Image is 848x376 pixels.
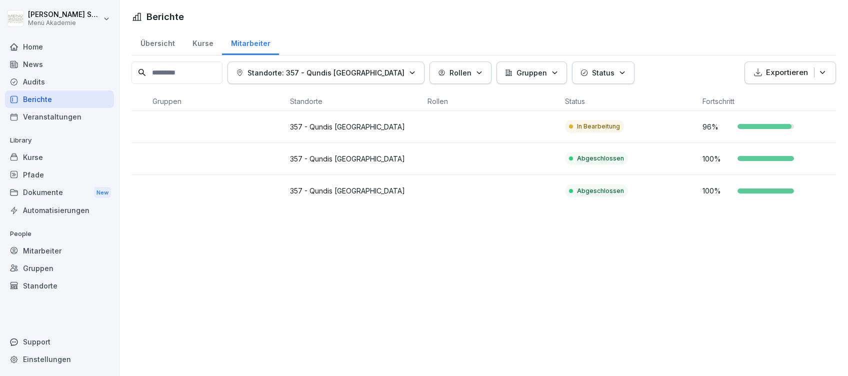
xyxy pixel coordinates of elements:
button: Gruppen [496,61,567,84]
p: 357 - Qundis [GEOGRAPHIC_DATA] [290,185,419,196]
p: 357 - Qundis [GEOGRAPHIC_DATA] [290,121,419,132]
p: Abgeschlossen [577,154,624,163]
a: Einstellungen [5,350,114,368]
p: 96 % [702,121,732,132]
a: Kurse [183,29,222,55]
a: Übersicht [131,29,183,55]
th: Fortschritt [698,92,836,111]
a: Standorte [5,277,114,294]
a: Kurse [5,148,114,166]
p: 100 % [702,185,732,196]
p: Standorte: 357 - Qundis [GEOGRAPHIC_DATA] [247,67,404,78]
a: Audits [5,73,114,90]
p: 100 % [702,153,732,164]
a: News [5,55,114,73]
a: Pfade [5,166,114,183]
th: Standorte [286,92,423,111]
p: Exportieren [766,67,808,78]
button: Standorte: 357 - Qundis [GEOGRAPHIC_DATA] [227,61,424,84]
a: Mitarbeiter [5,242,114,259]
p: Status [592,67,614,78]
a: Veranstaltungen [5,108,114,125]
p: 357 - Qundis [GEOGRAPHIC_DATA] [290,153,419,164]
a: Berichte [5,90,114,108]
div: New [94,187,111,198]
h1: Berichte [146,10,184,23]
p: Library [5,132,114,148]
th: Rollen [423,92,561,111]
th: Status [561,92,698,111]
button: Exportieren [744,61,836,84]
div: Dokumente [5,183,114,202]
a: DokumenteNew [5,183,114,202]
th: Gruppen [148,92,286,111]
p: Abgeschlossen [577,186,624,195]
a: Automatisierungen [5,201,114,219]
p: People [5,226,114,242]
a: Gruppen [5,259,114,277]
p: Rollen [449,67,471,78]
p: Menü Akademie [28,19,101,26]
p: [PERSON_NAME] Schülzke [28,10,101,19]
p: In Bearbeitung [577,122,620,131]
a: Mitarbeiter [222,29,279,55]
button: Status [572,61,634,84]
div: Support [5,333,114,350]
p: Gruppen [516,67,547,78]
button: Rollen [429,61,491,84]
a: Home [5,38,114,55]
